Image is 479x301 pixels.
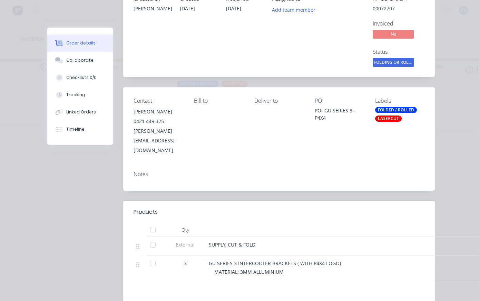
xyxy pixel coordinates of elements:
span: [DATE] [226,5,241,12]
span: External [167,241,203,248]
div: LASERCUT [375,116,402,122]
div: [PERSON_NAME]0421 449 325[PERSON_NAME][EMAIL_ADDRESS][DOMAIN_NAME] [134,107,183,155]
div: 0421 449 325 [134,117,183,126]
span: GU SERIES 3 INTERCOOLER BRACKETS ( WITH P4X4 LOGO) [209,260,341,267]
div: [PERSON_NAME][EMAIL_ADDRESS][DOMAIN_NAME] [134,126,183,155]
button: Collaborate [47,52,113,69]
button: Timeline [47,121,113,138]
div: Checklists 0/0 [66,74,97,81]
button: Tracking [47,86,113,103]
div: Invoiced [373,20,424,27]
div: Linked Orders [66,109,96,115]
div: Products [134,208,158,216]
div: Deliver to [254,98,304,104]
span: FOLDING OR ROLL... [373,58,414,67]
div: Contact [134,98,183,104]
div: FOLDED / ROLLED [375,107,417,113]
div: Bill to [194,98,243,104]
div: Tracking [66,92,85,98]
span: No [373,30,414,39]
span: 3 [184,260,187,267]
button: Order details [47,34,113,52]
button: Checklists 0/0 [47,69,113,86]
div: Notes [134,171,424,178]
span: MATERIAL: 3MM ALLUMINIUM [214,269,284,275]
div: Status [373,49,424,55]
span: SUPPLY, CUT & FOLD [209,241,255,248]
div: [PERSON_NAME] [134,5,172,12]
div: [PERSON_NAME] [134,107,183,117]
div: Timeline [66,126,85,132]
button: Linked Orders [47,103,113,121]
button: Add team member [272,5,319,14]
span: [DATE] [180,5,195,12]
div: PO [315,98,364,104]
div: Labels [375,98,424,104]
div: Collaborate [66,57,94,63]
button: Add team member [268,5,319,14]
div: Order details [66,40,96,46]
div: 00072707 [373,5,424,12]
div: PO- GU SERIES 3 - P4X4 [315,107,364,121]
button: FOLDING OR ROLL... [373,58,414,68]
div: Qty [165,223,206,237]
